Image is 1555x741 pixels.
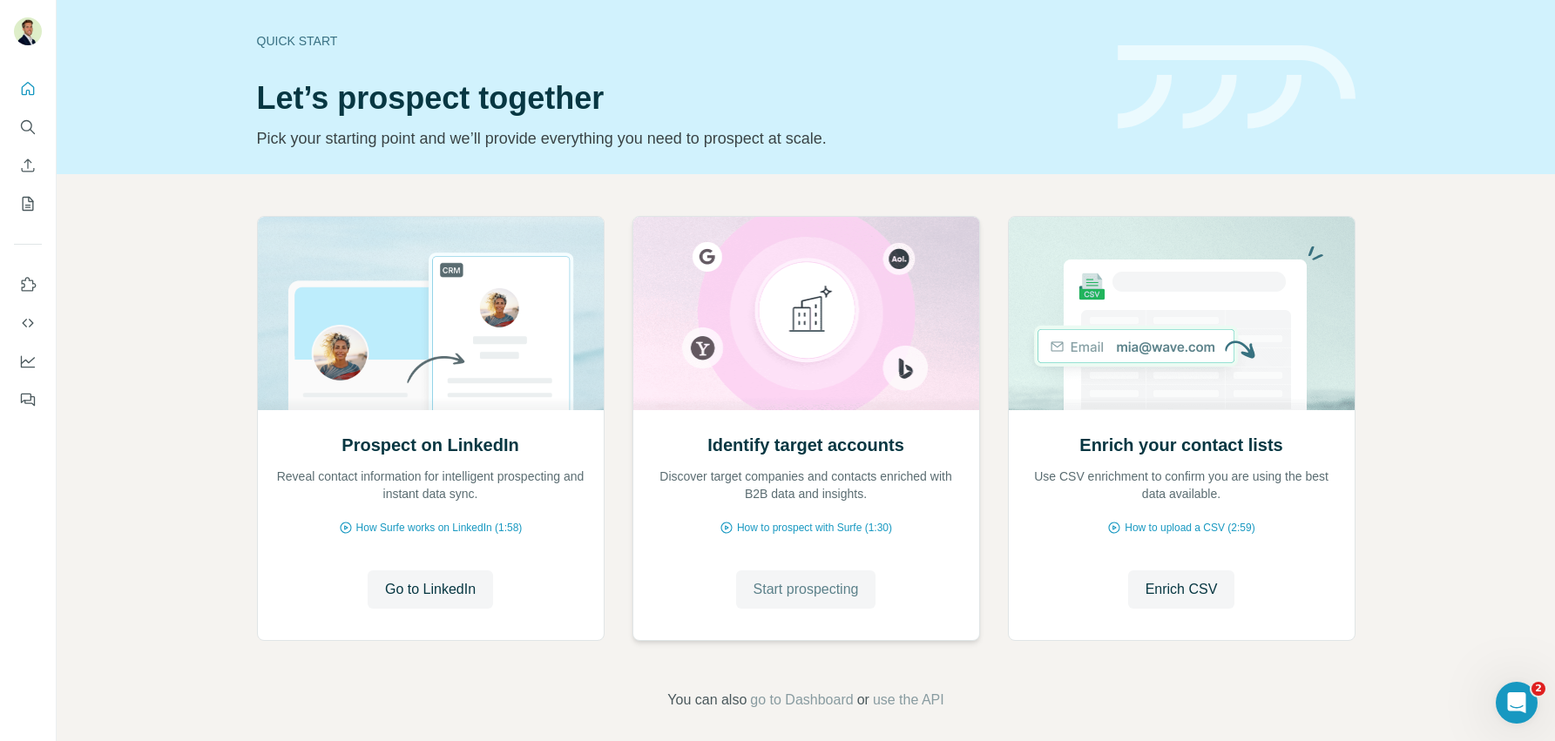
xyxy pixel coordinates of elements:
[14,307,42,339] button: Use Surfe API
[257,126,1097,151] p: Pick your starting point and we’ll provide everything you need to prospect at scale.
[14,17,42,45] img: Avatar
[1125,520,1254,536] span: How to upload a CSV (2:59)
[1079,433,1282,457] h2: Enrich your contact lists
[707,433,904,457] h2: Identify target accounts
[275,468,586,502] p: Reveal contact information for intelligent prospecting and instant data sync.
[356,520,523,536] span: How Surfe works on LinkedIn (1:58)
[14,111,42,143] button: Search
[736,570,876,609] button: Start prospecting
[257,81,1097,116] h1: Let’s prospect together
[368,570,493,609] button: Go to LinkedIn
[1026,468,1337,502] p: Use CSV enrichment to confirm you are using the best data available.
[257,217,605,410] img: Prospect on LinkedIn
[341,433,518,457] h2: Prospect on LinkedIn
[1008,217,1356,410] img: Enrich your contact lists
[14,188,42,219] button: My lists
[651,468,962,502] p: Discover target companies and contacts enriched with B2B data and insights.
[14,384,42,415] button: Feedback
[1496,682,1538,724] iframe: Intercom live chat
[14,269,42,300] button: Use Surfe on LinkedIn
[754,579,859,600] span: Start prospecting
[385,579,476,600] span: Go to LinkedIn
[14,73,42,104] button: Quick start
[632,217,980,410] img: Identify target accounts
[1118,45,1356,130] img: banner
[14,346,42,377] button: Dashboard
[667,690,747,711] span: You can also
[1128,570,1235,609] button: Enrich CSV
[1531,682,1545,696] span: 2
[14,150,42,181] button: Enrich CSV
[750,690,853,711] button: go to Dashboard
[737,520,892,536] span: How to prospect with Surfe (1:30)
[1146,579,1218,600] span: Enrich CSV
[873,690,944,711] button: use the API
[857,690,869,711] span: or
[257,32,1097,50] div: Quick start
